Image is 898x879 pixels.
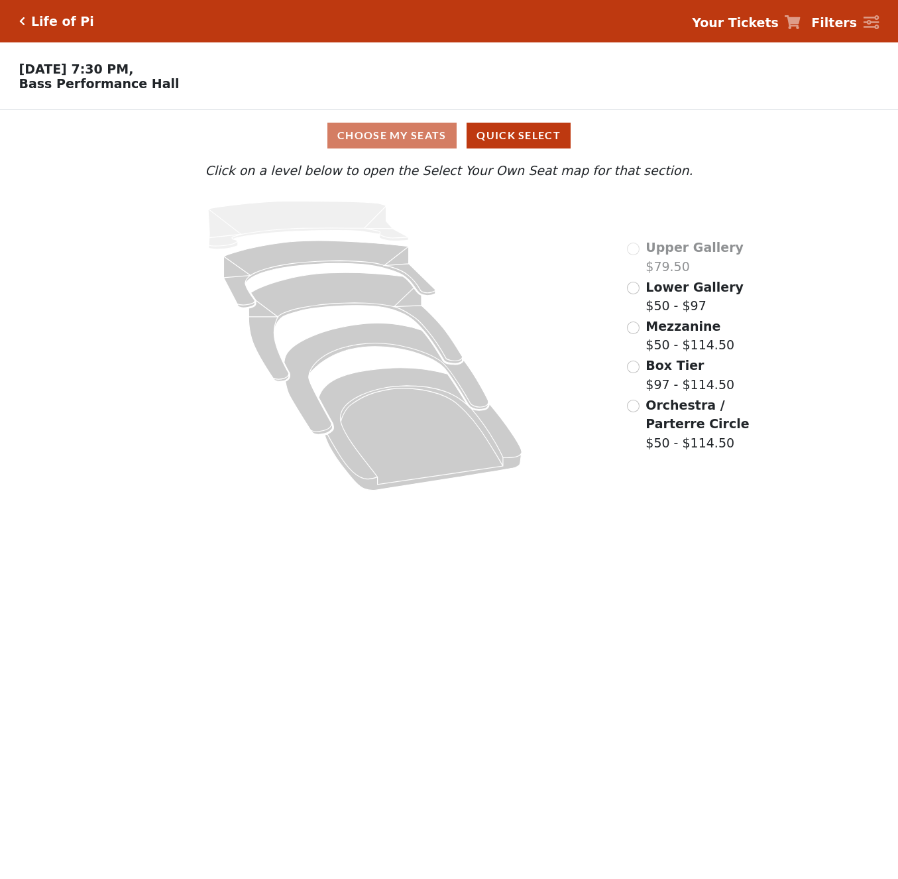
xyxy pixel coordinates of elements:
label: $97 - $114.50 [645,356,734,394]
h5: Life of Pi [31,14,94,29]
span: Box Tier [645,358,704,373]
label: $50 - $97 [645,278,744,316]
label: $79.50 [645,238,744,276]
strong: Your Tickets [692,15,779,30]
span: Upper Gallery [645,240,744,255]
span: Lower Gallery [645,280,744,294]
path: Orchestra / Parterre Circle - Seats Available: 52 [319,368,522,491]
a: Click here to go back to filters [19,17,25,26]
label: $50 - $114.50 [645,396,776,453]
path: Upper Gallery - Seats Available: 0 [208,202,408,250]
p: Click on a level below to open the Select Your Own Seat map for that section. [122,161,777,180]
strong: Filters [811,15,857,30]
label: $50 - $114.50 [645,317,734,355]
a: Your Tickets [692,13,801,32]
button: Quick Select [467,123,571,148]
span: Orchestra / Parterre Circle [645,398,749,432]
span: Mezzanine [645,319,720,333]
a: Filters [811,13,879,32]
